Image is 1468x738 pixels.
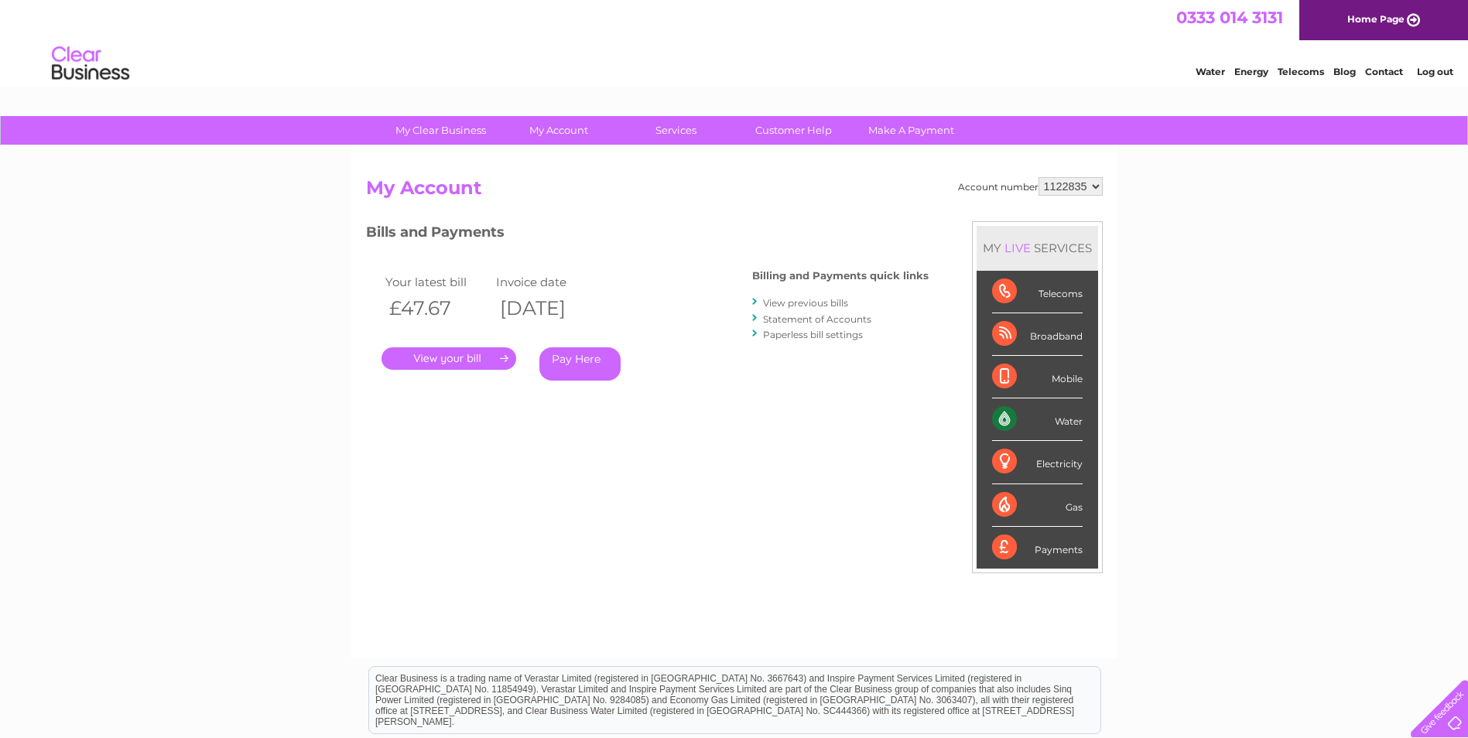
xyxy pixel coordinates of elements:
[612,116,740,145] a: Services
[1196,66,1225,77] a: Water
[1278,66,1324,77] a: Telecoms
[763,313,871,325] a: Statement of Accounts
[494,116,622,145] a: My Account
[992,356,1083,398] div: Mobile
[763,329,863,340] a: Paperless bill settings
[730,116,857,145] a: Customer Help
[492,292,604,324] th: [DATE]
[992,271,1083,313] div: Telecoms
[1333,66,1356,77] a: Blog
[977,226,1098,270] div: MY SERVICES
[382,292,493,324] th: £47.67
[992,527,1083,569] div: Payments
[763,297,848,309] a: View previous bills
[366,177,1103,207] h2: My Account
[1234,66,1268,77] a: Energy
[1365,66,1403,77] a: Contact
[1176,8,1283,27] a: 0333 014 3131
[366,221,929,248] h3: Bills and Payments
[377,116,505,145] a: My Clear Business
[958,177,1103,196] div: Account number
[752,270,929,282] h4: Billing and Payments quick links
[992,441,1083,483] div: Electricity
[992,484,1083,527] div: Gas
[51,40,130,87] img: logo.png
[539,347,621,381] a: Pay Here
[369,9,1100,75] div: Clear Business is a trading name of Verastar Limited (registered in [GEOGRAPHIC_DATA] No. 3667643...
[1417,66,1453,77] a: Log out
[992,398,1083,441] div: Water
[382,347,516,370] a: .
[992,313,1083,356] div: Broadband
[847,116,975,145] a: Make A Payment
[1001,241,1034,255] div: LIVE
[382,272,493,292] td: Your latest bill
[492,272,604,292] td: Invoice date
